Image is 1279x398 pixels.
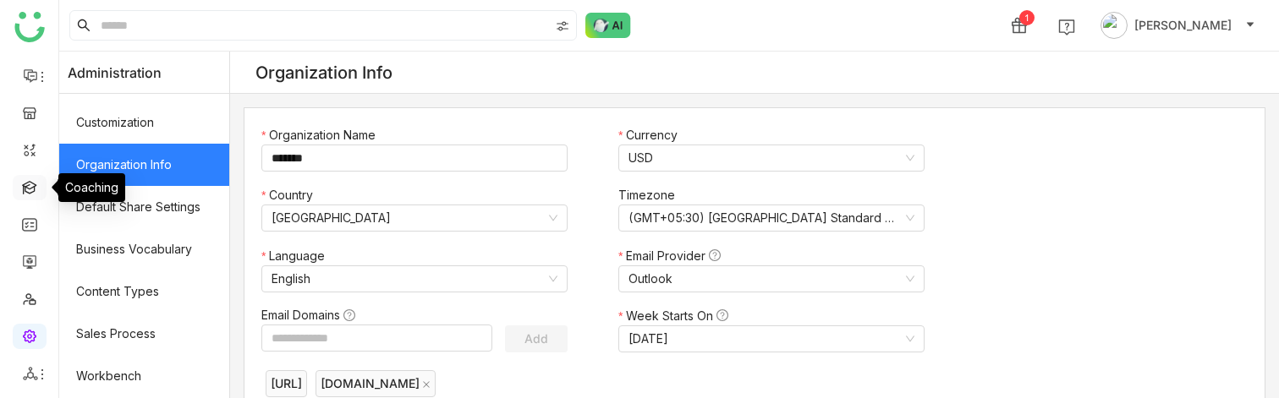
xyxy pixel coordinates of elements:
[261,126,384,144] label: Organization Name
[59,270,229,313] a: Content Types
[629,205,914,231] nz-select-item: (GMT+05:30) India Standard Time (Asia/Kolkata)
[505,325,568,352] button: Add
[1101,12,1128,39] img: avatar
[1097,12,1259,39] button: [PERSON_NAME]
[59,186,229,228] a: Default Share Settings
[266,370,307,397] nz-tag: [URL]
[59,228,229,270] a: Business Vocabulary
[1019,10,1035,25] div: 1
[1134,16,1232,35] span: [PERSON_NAME]
[618,247,729,265] label: Email Provider
[59,313,229,355] a: Sales Process
[629,145,914,171] nz-select-item: USD
[618,126,686,144] label: Currency
[556,19,569,33] img: search-type.svg
[585,13,631,38] img: ask-buddy-normal.svg
[629,266,914,292] nz-select-item: Outlook
[316,370,436,397] nz-tag: [DOMAIN_NAME]
[255,63,392,83] div: Organization Info
[261,306,364,324] label: Email Domains
[272,205,557,231] nz-select-item: United States
[68,52,162,94] span: Administration
[58,173,125,202] div: Coaching
[59,355,229,397] a: Workbench
[261,186,321,204] label: Country
[629,326,914,352] nz-select-item: Monday
[1058,19,1075,35] img: help.svg
[272,266,557,292] nz-select-item: English
[59,144,229,186] a: Organization Info
[59,101,229,144] a: Customization
[261,247,333,265] label: Language
[14,12,45,42] img: logo
[618,307,737,325] label: Week Starts On
[618,186,683,204] label: Timezone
